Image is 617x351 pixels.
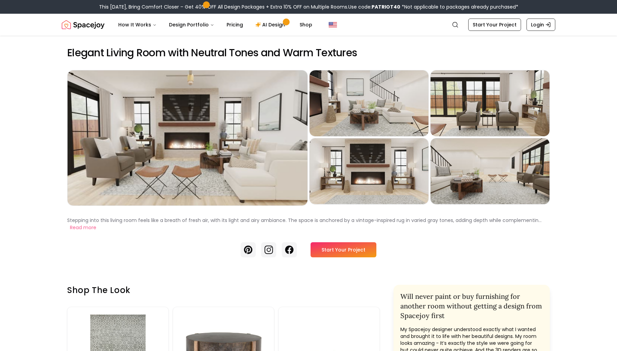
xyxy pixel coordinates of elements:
[400,3,518,10] span: *Not applicable to packages already purchased*
[62,18,105,32] a: Spacejoy
[221,18,249,32] a: Pricing
[468,19,521,31] a: Start Your Project
[99,3,518,10] div: This [DATE], Bring Comfort Closer – Get 40% OFF All Design Packages + Extra 10% OFF on Multiple R...
[400,292,543,320] h2: Will never paint or buy furnishing for another room without getting a design from Spacejoy first
[113,18,318,32] nav: Main
[311,242,376,257] a: Start Your Project
[62,14,555,36] nav: Global
[70,224,96,231] button: Read more
[67,47,550,59] h2: Elegant Living Room with Neutral Tones and Warm Textures
[67,285,380,296] h3: Shop the look
[527,19,555,31] a: Login
[164,18,220,32] button: Design Portfolio
[113,18,162,32] button: How It Works
[294,18,318,32] a: Shop
[67,217,542,224] p: Stepping into this living room feels like a breath of fresh air, with its light and airy ambiance...
[62,18,105,32] img: Spacejoy Logo
[329,21,337,29] img: United States
[250,18,293,32] a: AI Design
[348,3,400,10] span: Use code:
[372,3,400,10] b: PATRIOT40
